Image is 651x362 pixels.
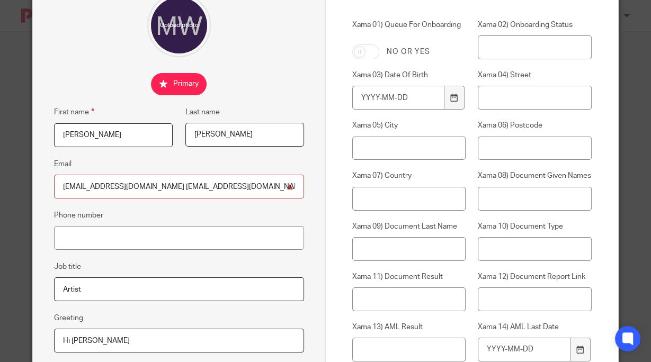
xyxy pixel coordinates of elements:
label: Email [54,159,72,169]
label: Xama 06) Postcode [478,120,591,131]
label: Xama 08) Document Given Names [478,170,591,181]
label: Xama 07) Country [352,170,466,181]
label: Xama 01) Queue For Onboarding [352,20,466,37]
label: Xama 09) Document Last Name [352,221,466,232]
label: Last name [185,107,220,117]
label: Xama 02) Onboarding Status [478,20,591,30]
label: Xama 04) Street [478,70,591,80]
label: Job title [54,261,81,272]
label: No or yes [387,47,430,57]
label: Xama 14) AML Last Date [478,322,591,332]
input: YYYY-MM-DD [352,86,444,110]
label: Xama 03) Date Of Birth [352,70,466,80]
label: Phone number [54,210,103,221]
label: First name [54,106,94,118]
label: Xama 10) Document Type [478,221,591,232]
label: Xama 11) Document Result [352,271,466,282]
label: Xama 13) AML Result [352,322,466,332]
label: Xama 05) City [352,120,466,131]
label: Xama 12) Document Report Link [478,271,591,282]
label: Greeting [54,313,83,323]
input: YYYY-MM-DD [478,338,570,361]
input: e.g. Dear Mrs. Appleseed or Hi Sam [54,329,304,352]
